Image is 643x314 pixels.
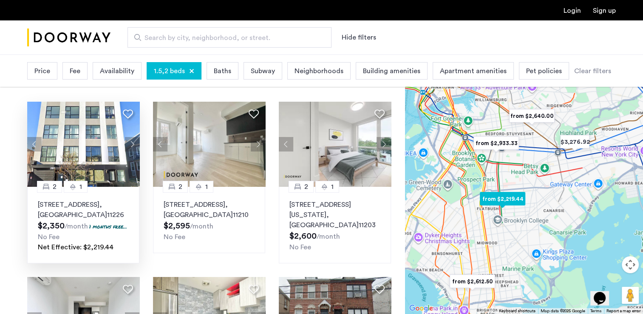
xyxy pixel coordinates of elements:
[27,102,140,187] img: 2016_638492017793328956.jpeg
[190,223,213,230] sub: /month
[89,223,127,230] p: 1 months free...
[590,308,601,314] a: Terms (opens in new tab)
[279,137,293,151] button: Previous apartment
[622,256,639,273] button: Map camera controls
[153,137,167,151] button: Previous apartment
[125,137,139,151] button: Next apartment
[606,308,640,314] a: Report a map error
[506,106,558,126] div: from $2,640.00
[38,244,113,251] span: Net Effective: $2,219.44
[574,66,611,76] div: Clear filters
[593,7,616,14] a: Registration
[304,182,308,192] span: 2
[251,66,275,76] span: Subway
[38,200,129,220] p: [STREET_ADDRESS] 11226
[289,244,311,251] span: No Fee
[153,102,266,187] img: dc6efc1f-24ba-4395-9182-45437e21be9a_638859569518368036.jpeg
[127,27,331,48] input: Apartment Search
[100,66,134,76] span: Availability
[154,66,185,76] span: 1.5,2 beds
[622,287,639,304] button: Drag Pegman onto the map to open Street View
[499,308,535,314] button: Keyboard shortcuts
[27,22,110,54] img: logo
[144,33,308,43] span: Search by city, neighborhood, or street.
[251,137,265,151] button: Next apartment
[476,189,529,208] div: from $2,219.44
[342,32,376,43] button: Show or hide filters
[65,223,88,230] sub: /month
[27,187,139,263] a: 21[STREET_ADDRESS], [GEOGRAPHIC_DATA]112261 months free...No FeeNet Effective: $2,219.44
[79,182,82,192] span: 1
[205,182,208,192] span: 1
[289,200,380,230] p: [STREET_ADDRESS][US_STATE] 11203
[541,309,585,313] span: Map data ©2025 Google
[557,132,593,151] div: $3,276.92
[164,222,190,230] span: $2,595
[279,187,391,263] a: 21[STREET_ADDRESS][US_STATE], [GEOGRAPHIC_DATA]11203No Fee
[70,66,80,76] span: Fee
[331,182,334,192] span: 1
[440,66,507,76] span: Apartment amenities
[295,66,343,76] span: Neighborhoods
[446,272,499,291] div: from $2,612.50
[164,234,185,240] span: No Fee
[590,280,618,305] iframe: chat widget
[289,232,317,240] span: $2,600
[34,66,50,76] span: Price
[164,200,255,220] p: [STREET_ADDRESS] 11210
[407,303,435,314] img: Google
[377,137,391,151] button: Next apartment
[564,7,581,14] a: Login
[153,187,265,253] a: 21[STREET_ADDRESS], [GEOGRAPHIC_DATA]11210No Fee
[279,102,391,187] img: 2012_638537203990274879.png
[214,66,231,76] span: Baths
[38,234,59,240] span: No Fee
[363,66,420,76] span: Building amenities
[407,303,435,314] a: Open this area in Google Maps (opens a new window)
[27,137,42,151] button: Previous apartment
[178,182,182,192] span: 2
[470,134,522,153] div: from $2,933.33
[317,233,340,240] sub: /month
[27,22,110,54] a: Cazamio Logo
[38,222,65,230] span: $2,350
[526,66,562,76] span: Pet policies
[53,182,57,192] span: 2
